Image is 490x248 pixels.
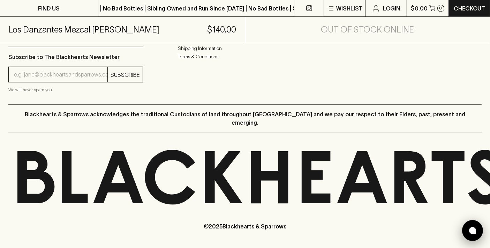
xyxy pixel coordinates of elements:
[111,71,140,79] p: SUBSCRIBE
[38,4,60,13] p: FIND US
[469,227,476,234] img: bubble-icon
[8,24,159,35] h5: Los Danzantes Mezcal [PERSON_NAME]
[14,69,107,80] input: e.g. jane@blackheartsandsparrows.com.au
[383,4,400,13] p: Login
[178,44,312,52] a: Shipping Information
[8,53,143,61] p: Subscribe to The Blackhearts Newsletter
[108,67,143,82] button: SUBSCRIBE
[208,24,236,35] h5: $140.00
[411,4,428,13] p: $0.00
[14,110,476,127] p: Blackhearts & Sparrows acknowledges the traditional Custodians of land throughout [GEOGRAPHIC_DAT...
[439,6,442,10] p: 0
[321,24,414,35] h5: Out of Stock Online
[336,4,363,13] p: Wishlist
[8,86,143,93] p: We will never spam you
[454,4,485,13] p: Checkout
[178,52,312,61] a: Terms & Conditions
